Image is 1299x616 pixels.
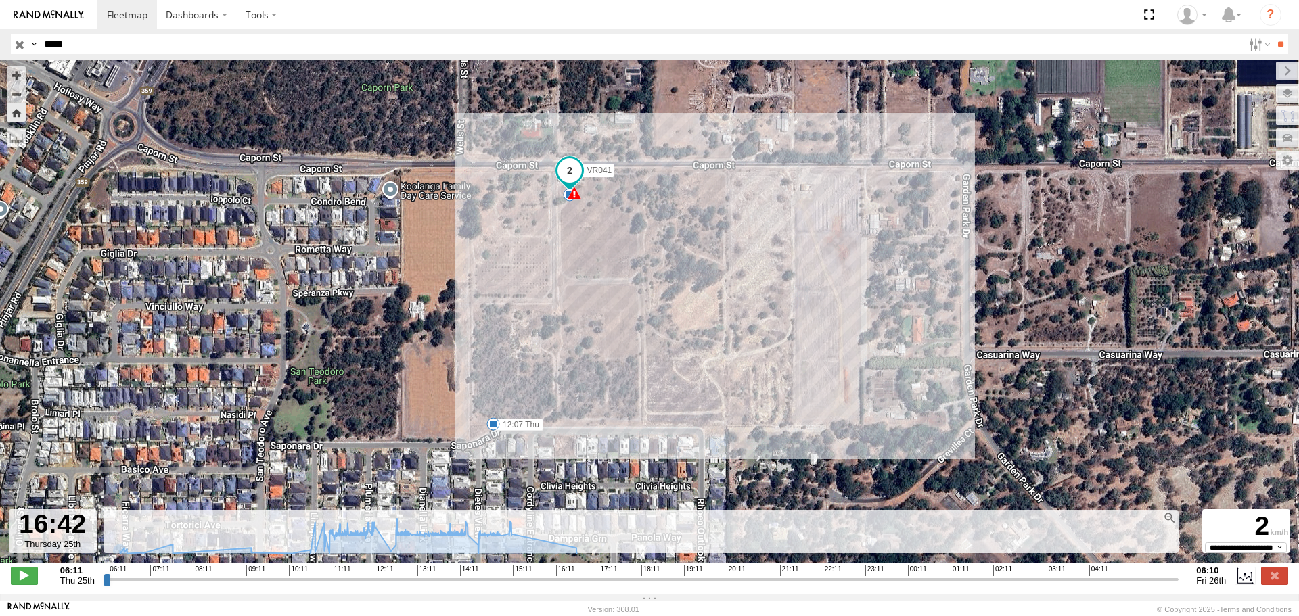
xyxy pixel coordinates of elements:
[727,565,746,576] span: 20:11
[60,575,95,586] span: Thu 25th Sep 2025
[568,187,581,200] div: 7
[289,565,308,576] span: 10:11
[150,565,169,576] span: 07:11
[1089,565,1108,576] span: 04:11
[1260,4,1281,26] i: ?
[1172,5,1212,25] div: Luke Walker
[513,565,532,576] span: 15:11
[588,605,639,613] div: Version: 308.01
[684,565,703,576] span: 19:11
[7,85,26,103] button: Zoom out
[641,565,660,576] span: 18:11
[1261,567,1288,584] label: Close
[1276,151,1299,170] label: Map Settings
[246,565,265,576] span: 09:11
[1047,565,1066,576] span: 03:11
[493,419,543,431] label: 12:07 Thu
[375,565,394,576] span: 12:11
[599,565,618,576] span: 17:11
[1196,575,1226,586] span: Fri 26th Sep 2025
[28,34,39,54] label: Search Query
[563,188,576,202] div: 42
[1157,605,1292,613] div: © Copyright 2025 -
[556,565,575,576] span: 16:11
[823,565,842,576] span: 22:11
[1196,565,1226,575] strong: 06:10
[908,565,927,576] span: 00:11
[7,128,26,147] label: Measure
[7,66,26,85] button: Zoom in
[108,565,127,576] span: 06:11
[332,565,350,576] span: 11:11
[7,103,26,122] button: Zoom Home
[993,565,1012,576] span: 02:11
[460,565,479,576] span: 14:11
[417,565,436,576] span: 13:11
[193,565,212,576] span: 08:11
[780,565,799,576] span: 21:11
[11,567,38,584] label: Play/Stop
[60,565,95,575] strong: 06:11
[1244,34,1273,54] label: Search Filter Options
[7,602,70,616] a: Visit our Website
[951,565,970,576] span: 01:11
[587,166,612,175] span: VR041
[14,10,84,20] img: rand-logo.svg
[1204,511,1288,542] div: 2
[865,565,884,576] span: 23:11
[1220,605,1292,613] a: Terms and Conditions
